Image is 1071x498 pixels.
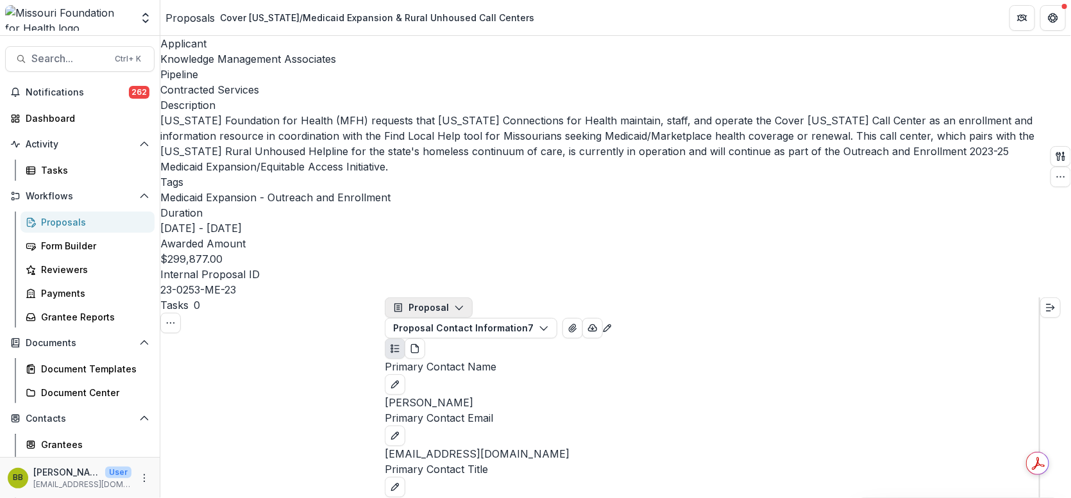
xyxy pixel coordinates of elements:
button: Open entity switcher [137,5,155,31]
button: edit [385,374,405,395]
button: Open Activity [5,134,155,154]
button: Edit as form [602,319,612,335]
span: Activity [26,139,134,150]
div: Form Builder [41,239,144,253]
a: Form Builder [21,235,155,256]
a: Tasks [21,160,155,181]
p: Duration [160,205,1045,220]
div: Brandy Boyer [13,474,23,482]
button: Search... [5,46,155,72]
p: Contracted Services [160,82,259,97]
p: Primary Contact Title [385,461,1039,477]
div: Payments [41,286,144,300]
a: Knowledge Management Associates [160,53,336,65]
nav: breadcrumb [165,8,539,27]
a: Dashboard [5,108,155,129]
span: Contacts [26,413,134,424]
div: Ctrl + K [112,52,144,66]
p: Applicant [160,36,1045,51]
a: Proposals [21,212,155,233]
span: Medicaid Expansion - Outreach and Enrollment [160,191,391,204]
div: Document Center [41,386,144,399]
a: Document Templates [21,358,155,379]
span: 0 [194,299,200,311]
p: $299,877.00 [160,251,223,267]
p: Awarded Amount [160,236,1045,251]
p: User [105,467,131,478]
div: Document Templates [41,362,144,376]
div: Grantee Reports [41,310,144,324]
a: Grantees [21,434,155,455]
button: Open Workflows [5,186,155,206]
p: Description [160,97,1045,113]
p: [PERSON_NAME] [33,465,100,479]
a: Proposals [165,10,215,26]
a: Grantee Reports [21,306,155,328]
span: Documents [26,338,134,349]
button: PDF view [405,338,425,359]
p: [US_STATE] Foundation for Health (MFH) requests that [US_STATE] Connections for Health maintain, ... [160,113,1045,174]
span: Workflows [26,191,134,202]
p: Internal Proposal ID [160,267,1045,282]
p: Pipeline [160,67,1045,82]
div: Grantees [41,438,144,451]
p: 23-0253-ME-23 [160,282,236,297]
span: 262 [129,86,149,99]
div: Dashboard [26,112,144,125]
button: Plaintext view [385,338,405,359]
div: Reviewers [41,263,144,276]
p: Primary Contact Email [385,410,1039,426]
button: Get Help [1040,5,1066,31]
button: Open Contacts [5,408,155,429]
button: Notifications262 [5,82,155,103]
button: edit [385,477,405,497]
div: Tasks [41,163,144,177]
a: [EMAIL_ADDRESS][DOMAIN_NAME] [385,447,569,460]
p: Primary Contact Name [385,359,1039,374]
a: Document Center [21,382,155,403]
a: Reviewers [21,259,155,280]
p: Tags [160,174,1045,190]
p: [DATE] - [DATE] [160,220,242,236]
button: edit [385,426,405,446]
span: Search... [31,53,107,65]
button: Toggle View Cancelled Tasks [160,313,181,333]
button: Expand right [1040,297,1061,318]
button: More [137,470,152,486]
button: Proposal Contact Information7 [385,318,557,338]
a: Payments [21,283,155,304]
h3: Tasks [160,297,189,313]
p: [PERSON_NAME] [385,395,1039,410]
button: View Attached Files [562,318,583,338]
button: Proposal [385,297,473,318]
button: Open Documents [5,333,155,353]
button: Partners [1009,5,1035,31]
div: Cover [US_STATE]/Medicaid Expansion & Rural Unhoused Call Centers [220,11,534,24]
span: Notifications [26,87,129,98]
img: Missouri Foundation for Health logo [5,5,131,31]
p: [EMAIL_ADDRESS][DOMAIN_NAME] [33,479,131,490]
div: Proposals [41,215,144,229]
